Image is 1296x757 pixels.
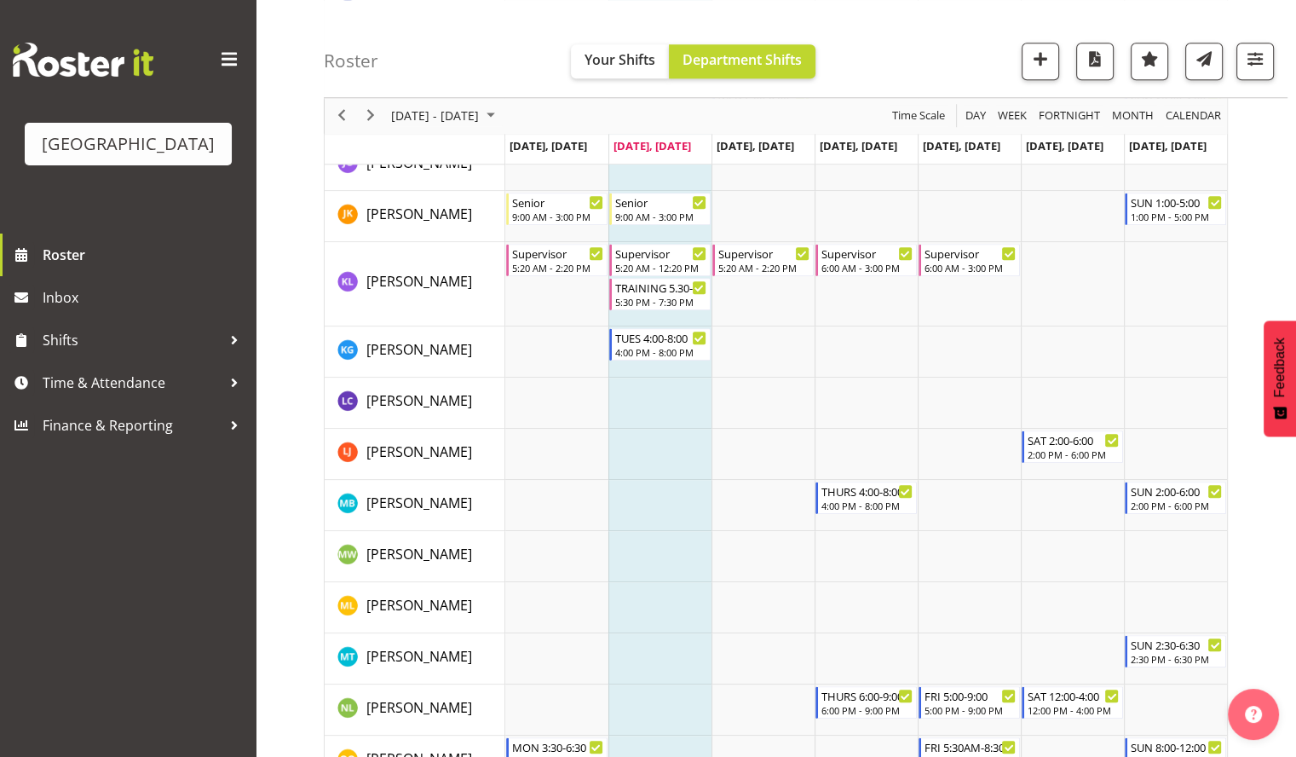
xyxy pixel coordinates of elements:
span: Shifts [43,327,222,353]
span: Your Shifts [585,50,655,69]
span: [PERSON_NAME] [366,205,472,223]
div: FRI 5:00-9:00 [924,687,1016,704]
td: Kate Lawless resource [325,242,505,326]
img: Rosterit website logo [13,43,153,77]
div: Joshua Keen"s event - Senior Begin From Monday, August 11, 2025 at 9:00:00 AM GMT+12:00 Ends At M... [506,193,608,225]
div: TRAINING 5.30-7.30pm [615,279,706,296]
span: [PERSON_NAME] [366,698,472,717]
div: SUN 2:30-6:30 [1131,636,1222,653]
div: Noah Lucy"s event - FRI 5:00-9:00 Begin From Friday, August 15, 2025 at 5:00:00 PM GMT+12:00 Ends... [919,686,1020,719]
td: Madison Wills resource [325,531,505,582]
button: Timeline Month [1109,106,1157,127]
td: Lilah Jack resource [325,429,505,480]
div: 6:00 PM - 9:00 PM [821,703,913,717]
div: 1:00 PM - 5:00 PM [1131,210,1222,223]
h4: Roster [324,51,378,71]
div: 6:00 AM - 3:00 PM [924,261,1016,274]
div: SAT 12:00-4:00 [1028,687,1119,704]
div: 9:00 AM - 3:00 PM [512,210,603,223]
div: 5:30 PM - 7:30 PM [615,295,706,309]
div: 5:20 AM - 12:20 PM [615,261,706,274]
div: Kylea Gough"s event - TUES 4:00-8:00 Begin From Tuesday, August 12, 2025 at 4:00:00 PM GMT+12:00 ... [609,328,711,361]
div: Madison Brown"s event - THURS 4:00-8:00 Begin From Thursday, August 14, 2025 at 4:00:00 PM GMT+12... [815,482,917,514]
span: [PERSON_NAME] [366,340,472,359]
div: Supervisor [512,245,603,262]
div: August 11 - 17, 2025 [385,98,505,134]
div: 2:30 PM - 6:30 PM [1131,652,1222,666]
div: THURS 4:00-8:00 [821,483,913,500]
span: [PERSON_NAME] [366,272,472,291]
div: Supervisor [924,245,1016,262]
div: 5:20 AM - 2:20 PM [718,261,809,274]
div: 4:00 PM - 8:00 PM [821,499,913,512]
div: Supervisor [821,245,913,262]
span: [PERSON_NAME] [366,391,472,410]
div: MON 3:30-6:30 [512,738,603,755]
div: Kate Lawless"s event - Supervisor Begin From Tuesday, August 12, 2025 at 5:20:00 AM GMT+12:00 End... [609,244,711,276]
span: Fortnight [1037,106,1102,127]
span: [PERSON_NAME] [366,442,472,461]
span: [DATE], [DATE] [613,138,691,153]
span: Roster [43,242,247,268]
a: [PERSON_NAME] [366,493,472,513]
div: TUES 4:00-8:00 [615,329,706,346]
button: Next [360,106,383,127]
button: Highlight an important date within the roster. [1131,43,1168,80]
td: Madison Brown resource [325,480,505,531]
div: Senior [512,194,603,211]
td: Jayden O'Byrne resource [325,140,505,191]
div: SUN 1:00-5:00 [1131,194,1222,211]
span: [DATE] - [DATE] [389,106,481,127]
div: 4:00 PM - 8:00 PM [615,345,706,359]
div: previous period [327,98,356,134]
div: 2:00 PM - 6:00 PM [1131,499,1222,512]
span: calendar [1164,106,1223,127]
td: Laurie Cook resource [325,378,505,429]
div: Joshua Keen"s event - SUN 1:00-5:00 Begin From Sunday, August 17, 2025 at 1:00:00 PM GMT+12:00 En... [1125,193,1226,225]
a: [PERSON_NAME] [366,339,472,360]
div: Noah Lucy"s event - SAT 12:00-4:00 Begin From Saturday, August 16, 2025 at 12:00:00 PM GMT+12:00 ... [1022,686,1123,719]
a: [PERSON_NAME] [366,204,472,224]
span: Time & Attendance [43,370,222,396]
td: Noah Lucy resource [325,685,505,736]
button: Fortnight [1036,106,1103,127]
a: [PERSON_NAME] [366,271,472,292]
div: SAT 2:00-6:00 [1028,431,1119,448]
div: Noah Lucy"s event - THURS 6:00-9:00 Begin From Thursday, August 14, 2025 at 6:00:00 PM GMT+12:00 ... [815,686,917,719]
span: [DATE], [DATE] [820,138,897,153]
div: Kate Lawless"s event - Supervisor Begin From Friday, August 15, 2025 at 6:00:00 AM GMT+12:00 Ends... [919,244,1020,276]
div: 5:00 PM - 9:00 PM [924,703,1016,717]
div: SUN 2:00-6:00 [1131,483,1222,500]
td: Kylea Gough resource [325,326,505,378]
button: Timeline Week [995,106,1030,127]
td: Mark Lieshout resource [325,582,505,633]
button: Your Shifts [571,44,669,78]
div: Lilah Jack"s event - SAT 2:00-6:00 Begin From Saturday, August 16, 2025 at 2:00:00 PM GMT+12:00 E... [1022,431,1123,463]
span: [PERSON_NAME] [366,494,472,512]
span: Week [996,106,1028,127]
button: Send a list of all shifts for the selected filtered period to all rostered employees. [1185,43,1223,80]
span: [DATE], [DATE] [923,138,1000,153]
button: Filter Shifts [1236,43,1274,80]
div: Kate Lawless"s event - Supervisor Begin From Thursday, August 14, 2025 at 6:00:00 AM GMT+12:00 En... [815,244,917,276]
button: Department Shifts [669,44,815,78]
span: [PERSON_NAME] [366,153,472,172]
a: [PERSON_NAME] [366,390,472,411]
button: Time Scale [890,106,948,127]
a: [PERSON_NAME] [366,544,472,564]
div: next period [356,98,385,134]
span: [DATE], [DATE] [1129,138,1207,153]
span: Inbox [43,285,247,310]
button: Add a new shift [1022,43,1059,80]
span: Month [1110,106,1155,127]
div: 2:00 PM - 6:00 PM [1028,448,1119,461]
div: [GEOGRAPHIC_DATA] [42,131,215,157]
div: THURS 6:00-9:00 [821,687,913,704]
div: Senior [615,194,706,211]
div: 12:00 PM - 4:00 PM [1028,703,1119,717]
div: 6:00 AM - 3:00 PM [821,261,913,274]
td: Milly Turrell resource [325,633,505,685]
a: [PERSON_NAME] [366,595,472,615]
span: Feedback [1272,338,1287,397]
button: Download a PDF of the roster according to the set date range. [1076,43,1114,80]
